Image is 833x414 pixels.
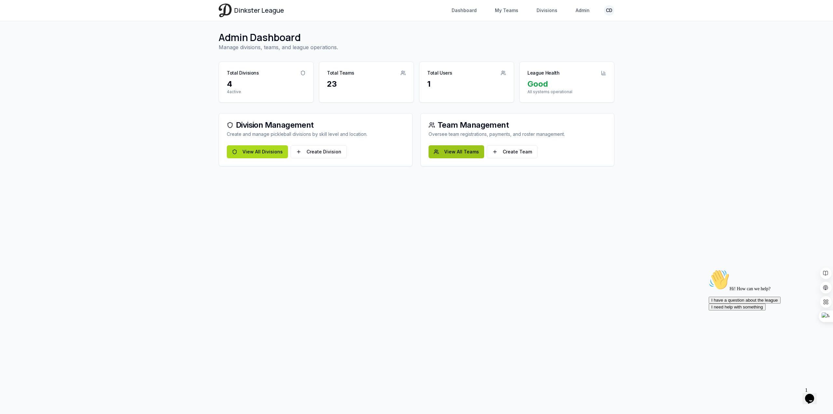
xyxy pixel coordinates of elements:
[429,131,606,137] div: Oversee team registrations, payments, and roster management.
[227,121,404,129] div: Division Management
[234,6,284,15] span: Dinkster League
[291,145,347,158] a: Create Division
[227,89,306,94] p: 4 active
[3,3,23,23] img: :wave:
[219,43,614,51] p: Manage divisions, teams, and league operations.
[427,70,452,76] div: Total Users
[3,37,60,44] button: I need help with something
[219,32,614,43] h1: Admin Dashboard
[327,70,354,76] div: Total Teams
[429,121,606,129] div: Team Management
[527,70,559,76] div: League Health
[227,131,404,137] div: Create and manage pickleball divisions by skill level and location.
[227,145,288,158] a: View All Divisions
[327,79,406,89] div: 23
[227,79,306,89] div: 4
[604,5,614,16] button: CD
[533,5,561,16] a: Divisions
[429,145,484,158] a: View All Teams
[706,267,823,381] iframe: chat widget
[3,3,120,44] div: 👋Hi! How can we help?I have a question about the leagueI need help with something
[3,30,75,37] button: I have a question about the league
[448,5,481,16] a: Dashboard
[3,20,64,24] span: Hi! How can we help?
[491,5,522,16] a: My Teams
[527,89,606,94] p: All systems operational
[527,79,606,89] div: Good
[487,145,538,158] a: Create Team
[572,5,594,16] a: Admin
[219,4,232,17] img: Dinkster
[219,4,284,17] a: Dinkster League
[802,385,823,404] iframe: chat widget
[227,70,259,76] div: Total Divisions
[427,79,506,89] div: 1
